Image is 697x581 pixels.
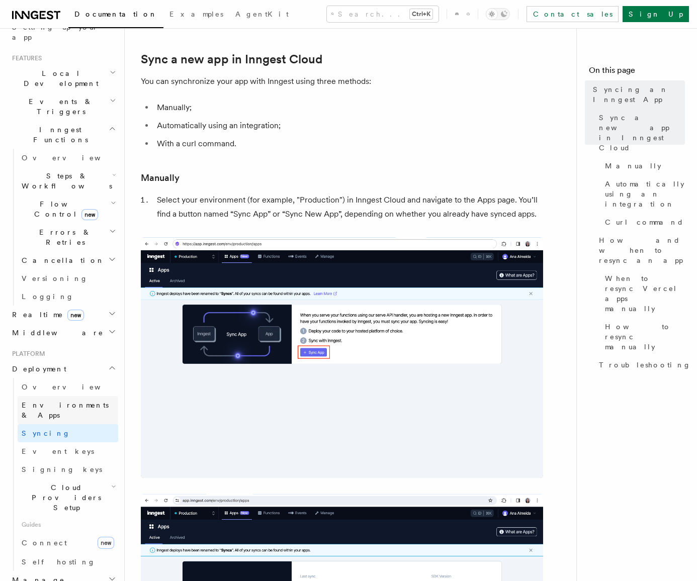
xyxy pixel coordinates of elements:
a: Environments & Apps [18,396,118,424]
button: Flow Controlnew [18,195,118,223]
span: How and when to resync an app [599,235,685,265]
div: Deployment [8,378,118,571]
span: Connect [22,539,67,547]
span: Documentation [74,10,157,18]
span: Realtime [8,310,84,320]
span: Deployment [8,364,66,374]
button: Middleware [8,324,118,342]
span: AgentKit [235,10,289,18]
span: Flow Control [18,199,111,219]
kbd: Ctrl+K [410,9,432,19]
span: How to resync manually [605,322,685,352]
span: Sync a new app in Inngest Cloud [599,113,685,153]
button: Search...Ctrl+K [327,6,439,22]
a: Overview [18,149,118,167]
li: Select your environment (for example, "Production") in Inngest Cloud and navigate to the Apps pag... [154,193,543,221]
span: Features [8,54,42,62]
span: Event keys [22,447,94,455]
button: Steps & Workflows [18,167,118,195]
a: Manually [141,171,180,185]
a: Setting up your app [8,18,118,46]
a: Syncing an Inngest App [589,80,685,109]
span: Logging [22,293,74,301]
span: Self hosting [22,558,96,566]
a: When to resync Vercel apps manually [601,269,685,318]
span: When to resync Vercel apps manually [605,273,685,314]
a: Automatically using an integration [601,175,685,213]
a: Syncing [18,424,118,442]
p: You can synchronize your app with Inngest using three methods: [141,74,543,88]
a: Signing keys [18,460,118,478]
button: Cloud Providers Setup [18,478,118,517]
span: Middleware [8,328,104,338]
span: Examples [169,10,223,18]
a: How to resync manually [601,318,685,356]
span: Overview [22,383,125,391]
button: Errors & Retries [18,223,118,251]
span: Syncing [22,429,70,437]
button: Realtimenew [8,306,118,324]
button: Deployment [8,360,118,378]
span: Inngest Functions [8,125,109,145]
a: Manually [601,157,685,175]
a: Contact sales [527,6,619,22]
span: Syncing an Inngest App [593,84,685,105]
span: new [81,209,98,220]
a: Documentation [68,3,163,28]
a: Versioning [18,269,118,287]
span: Cancellation [18,255,105,265]
span: Versioning [22,274,88,282]
a: Overview [18,378,118,396]
span: Events & Triggers [8,96,110,117]
div: Inngest Functions [8,149,118,306]
a: Examples [163,3,229,27]
button: Toggle dark mode [486,8,510,20]
a: Connectnew [18,533,118,553]
img: Inngest Cloud screen with sync App button when you have no apps synced yet [141,237,543,478]
span: Signing keys [22,465,102,473]
button: Inngest Functions [8,121,118,149]
a: Self hosting [18,553,118,571]
button: Cancellation [18,251,118,269]
span: Local Development [8,68,110,88]
span: Troubleshooting [599,360,691,370]
span: Curl command [605,217,684,227]
a: Sync a new app in Inngest Cloud [595,109,685,157]
span: Environments & Apps [22,401,109,419]
li: With a curl command. [154,137,543,151]
span: Errors & Retries [18,227,109,247]
a: Logging [18,287,118,306]
li: Automatically using an integration; [154,119,543,133]
span: Steps & Workflows [18,171,112,191]
span: Overview [22,154,125,162]
a: Sign Up [623,6,689,22]
a: Sync a new app in Inngest Cloud [141,52,322,66]
span: Platform [8,350,45,358]
a: Event keys [18,442,118,460]
a: Troubleshooting [595,356,685,374]
span: Manually [605,161,661,171]
h4: On this page [589,64,685,80]
span: new [98,537,114,549]
a: How and when to resync an app [595,231,685,269]
button: Local Development [8,64,118,92]
span: Automatically using an integration [605,179,685,209]
span: new [67,310,84,321]
a: Curl command [601,213,685,231]
a: AgentKit [229,3,295,27]
span: Guides [18,517,118,533]
span: Cloud Providers Setup [18,482,111,513]
li: Manually; [154,101,543,115]
button: Events & Triggers [8,92,118,121]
